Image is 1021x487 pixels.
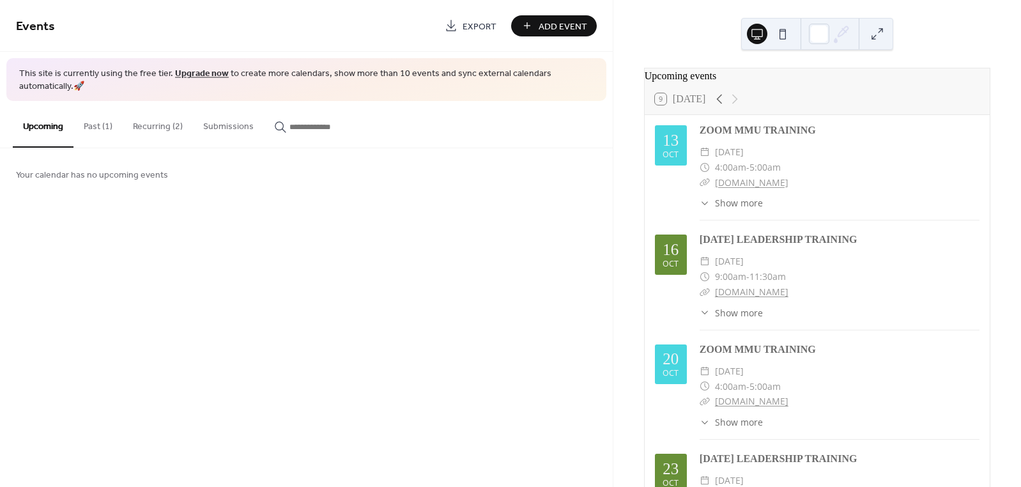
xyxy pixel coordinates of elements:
[700,394,710,409] div: ​
[645,68,990,84] div: Upcoming events
[463,20,496,33] span: Export
[16,14,55,39] span: Events
[700,379,710,394] div: ​
[715,269,746,284] span: 9:00am
[700,254,710,269] div: ​
[663,132,679,148] div: 13
[663,260,679,268] div: Oct
[663,369,679,378] div: Oct
[700,175,710,190] div: ​
[700,284,710,300] div: ​
[663,351,679,367] div: 20
[700,125,816,135] a: ZOOM MMU TRAINING
[749,379,781,394] span: 5:00am
[715,144,744,160] span: [DATE]
[700,453,857,464] a: [DATE] LEADERSHIP TRAINING
[663,151,679,159] div: Oct
[700,344,816,355] a: ZOOM MMU TRAINING
[663,461,679,477] div: 23
[700,144,710,160] div: ​
[715,286,788,298] a: [DOMAIN_NAME]
[715,415,763,429] span: Show more
[73,101,123,146] button: Past (1)
[700,234,857,245] a: [DATE] LEADERSHIP TRAINING
[715,176,788,189] a: [DOMAIN_NAME]
[749,160,781,175] span: 5:00am
[193,101,264,146] button: Submissions
[700,415,710,429] div: ​
[749,269,786,284] span: 11:30am
[13,101,73,148] button: Upcoming
[511,15,597,36] button: Add Event
[663,242,679,258] div: 16
[715,306,763,320] span: Show more
[700,306,710,320] div: ​
[19,68,594,93] span: This site is currently using the free tier. to create more calendars, show more than 10 events an...
[700,196,710,210] div: ​
[16,169,168,182] span: Your calendar has no upcoming events
[123,101,193,146] button: Recurring (2)
[539,20,587,33] span: Add Event
[715,364,744,379] span: [DATE]
[746,160,749,175] span: -
[746,269,749,284] span: -
[715,160,746,175] span: 4:00am
[715,196,763,210] span: Show more
[700,269,710,284] div: ​
[715,395,788,407] a: [DOMAIN_NAME]
[700,160,710,175] div: ​
[700,196,763,210] button: ​Show more
[435,15,506,36] a: Export
[700,306,763,320] button: ​Show more
[746,379,749,394] span: -
[700,415,763,429] button: ​Show more
[700,364,710,379] div: ​
[175,65,229,82] a: Upgrade now
[715,379,746,394] span: 4:00am
[715,254,744,269] span: [DATE]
